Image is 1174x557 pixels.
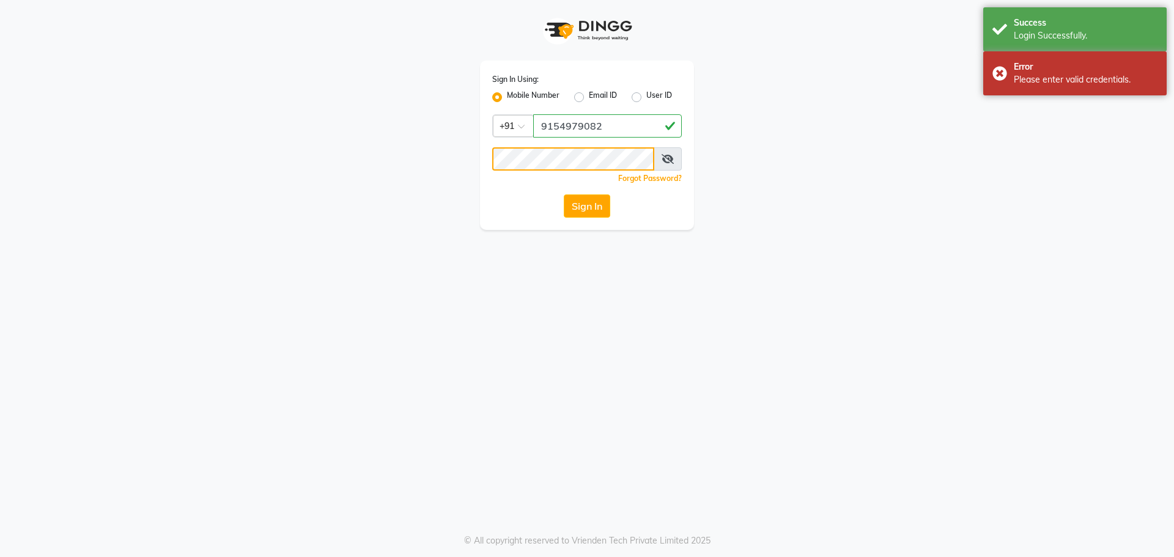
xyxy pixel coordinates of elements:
[1014,73,1157,86] div: Please enter valid credentials.
[564,194,610,218] button: Sign In
[1014,17,1157,29] div: Success
[492,74,539,85] label: Sign In Using:
[533,114,682,138] input: Username
[646,90,672,105] label: User ID
[538,12,636,48] img: logo1.svg
[589,90,617,105] label: Email ID
[1014,61,1157,73] div: Error
[507,90,559,105] label: Mobile Number
[618,174,682,183] a: Forgot Password?
[1014,29,1157,42] div: Login Successfully.
[492,147,654,171] input: Username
